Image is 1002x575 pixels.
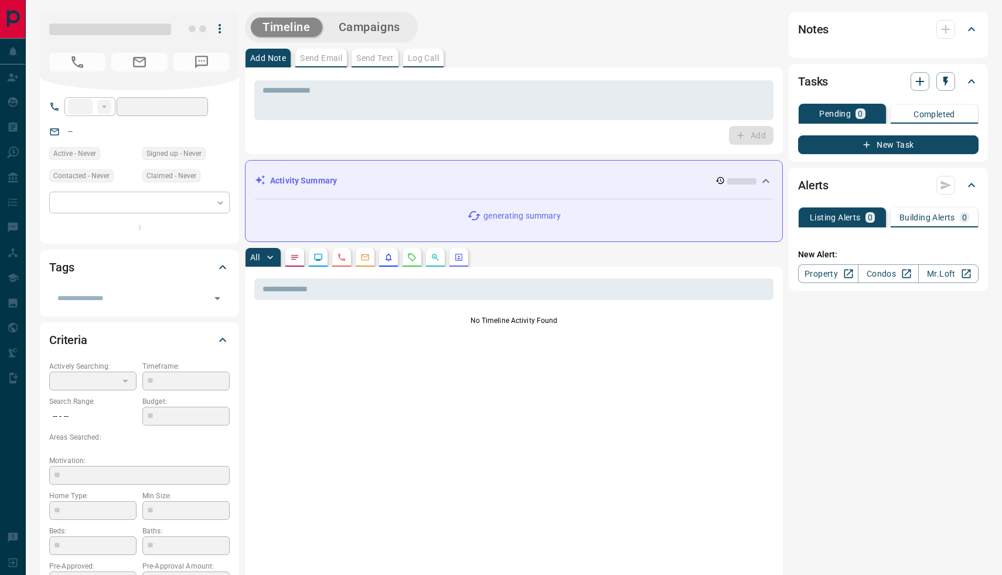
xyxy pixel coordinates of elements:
span: No Email [111,53,168,72]
p: 0 [868,213,873,222]
p: No Timeline Activity Found [254,315,773,326]
button: Campaigns [327,18,412,37]
a: Mr.Loft [918,264,979,283]
h2: Tags [49,258,74,277]
svg: Lead Browsing Activity [313,253,323,262]
p: Completed [914,110,955,118]
p: 0 [858,110,863,118]
p: Add Note [250,54,286,62]
span: Signed up - Never [146,148,202,159]
svg: Agent Actions [454,253,463,262]
div: Alerts [798,171,979,199]
p: Home Type: [49,491,137,501]
a: Property [798,264,858,283]
div: Activity Summary [255,170,773,192]
span: No Number [49,53,105,72]
div: Tags [49,253,230,281]
span: Contacted - Never [53,170,110,182]
p: Min Size: [142,491,230,501]
svg: Emails [360,253,370,262]
span: Active - Never [53,148,96,159]
button: Open [209,290,226,307]
h2: Tasks [798,72,828,91]
button: Timeline [251,18,322,37]
p: Timeframe: [142,361,230,372]
p: Budget: [142,396,230,407]
button: New Task [798,135,979,154]
div: Notes [798,15,979,43]
p: Pre-Approved: [49,561,137,571]
a: -- [68,127,73,136]
h2: Criteria [49,331,87,349]
p: All [250,253,260,261]
a: Condos [858,264,918,283]
p: Baths: [142,526,230,536]
p: -- - -- [49,407,137,426]
span: Claimed - Never [146,170,196,182]
p: Motivation: [49,455,230,466]
p: Activity Summary [270,175,337,187]
p: Actively Searching: [49,361,137,372]
h2: Alerts [798,176,829,195]
svg: Requests [407,253,417,262]
p: Beds: [49,526,137,536]
div: Criteria [49,326,230,354]
p: Search Range: [49,396,137,407]
p: generating summary [483,210,560,222]
p: Listing Alerts [810,213,861,222]
span: No Number [173,53,230,72]
svg: Opportunities [431,253,440,262]
p: Pending [819,110,851,118]
p: Areas Searched: [49,432,230,443]
p: New Alert: [798,249,979,261]
h2: Notes [798,20,829,39]
svg: Listing Alerts [384,253,393,262]
div: Tasks [798,67,979,96]
svg: Notes [290,253,299,262]
p: Building Alerts [899,213,955,222]
p: 0 [962,213,967,222]
p: Pre-Approval Amount: [142,561,230,571]
svg: Calls [337,253,346,262]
